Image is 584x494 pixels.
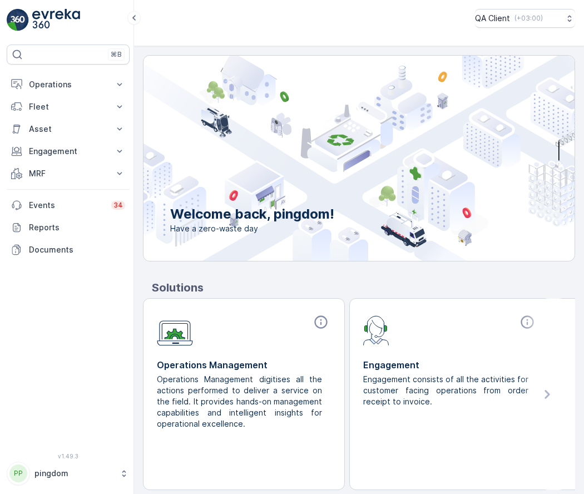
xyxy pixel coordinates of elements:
[7,162,130,185] button: MRF
[29,244,125,255] p: Documents
[157,314,193,346] img: module-icon
[29,79,107,90] p: Operations
[157,374,322,429] p: Operations Management digitises all the actions performed to deliver a service on the field. It p...
[475,9,575,28] button: QA Client(+03:00)
[7,96,130,118] button: Fleet
[363,358,537,372] p: Engagement
[152,279,575,296] p: Solutions
[7,9,29,31] img: logo
[363,314,389,345] img: module-icon
[170,205,334,223] p: Welcome back, pingdom!
[111,50,122,59] p: ⌘B
[113,201,123,210] p: 34
[29,123,107,135] p: Asset
[93,56,575,261] img: city illustration
[29,222,125,233] p: Reports
[29,146,107,157] p: Engagement
[7,239,130,261] a: Documents
[7,216,130,239] a: Reports
[29,200,105,211] p: Events
[514,14,543,23] p: ( +03:00 )
[363,374,528,407] p: Engagement consists of all the activities for customer facing operations from order receipt to in...
[29,101,107,112] p: Fleet
[170,223,334,234] span: Have a zero-waste day
[7,194,130,216] a: Events34
[32,9,80,31] img: logo_light-DOdMpM7g.png
[475,13,510,24] p: QA Client
[7,118,130,140] button: Asset
[7,140,130,162] button: Engagement
[34,468,114,479] p: pingdom
[7,462,130,485] button: PPpingdom
[9,465,27,482] div: PP
[29,168,107,179] p: MRF
[7,453,130,460] span: v 1.49.3
[157,358,331,372] p: Operations Management
[7,73,130,96] button: Operations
